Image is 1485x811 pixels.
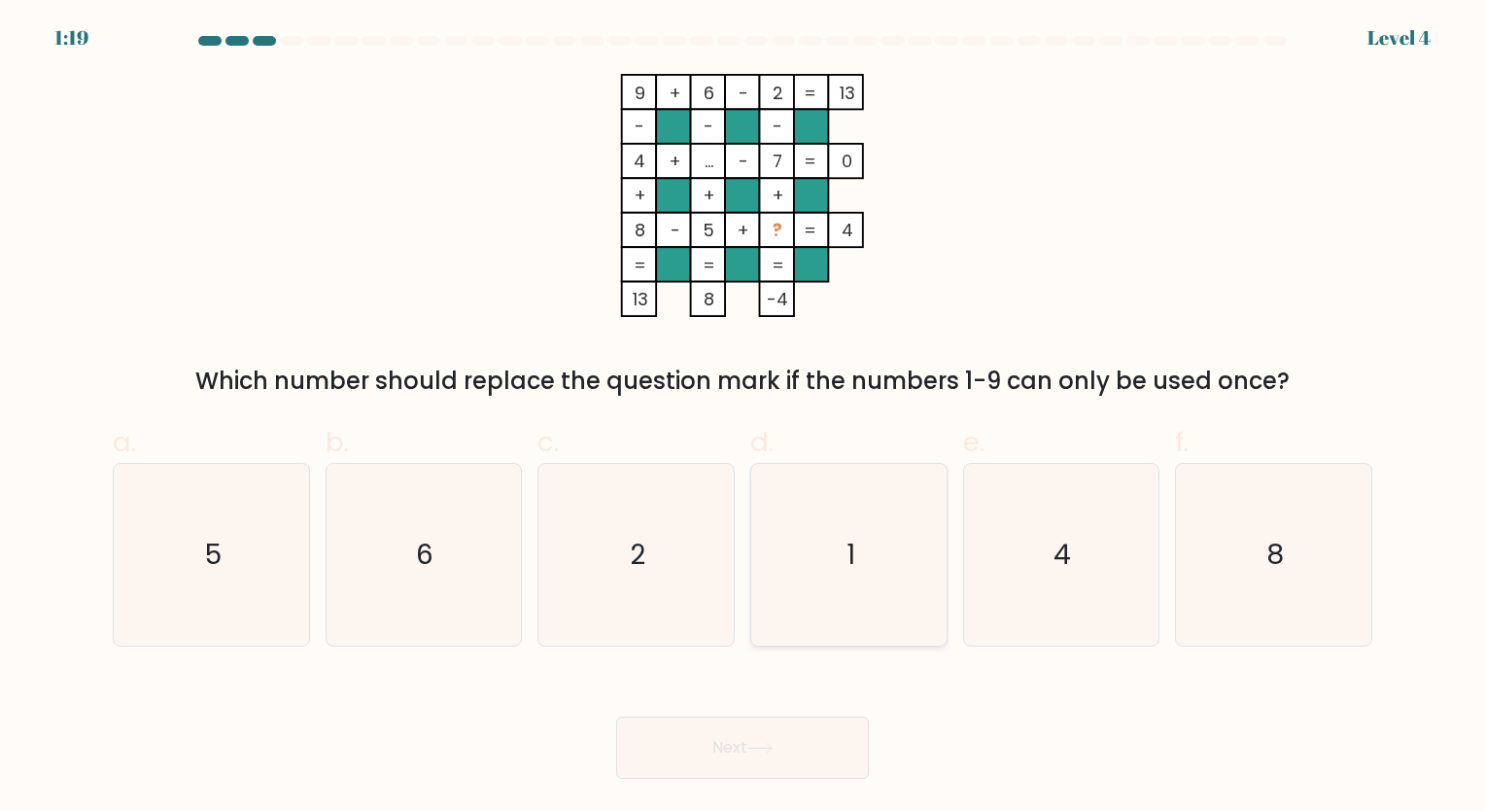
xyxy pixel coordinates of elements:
tspan: -4 [768,287,789,311]
tspan: = [804,218,816,242]
tspan: 9 [635,81,645,105]
tspan: - [739,149,748,173]
tspan: 4 [635,149,646,173]
tspan: ? [774,218,783,242]
span: b. [326,423,349,461]
tspan: + [703,183,715,207]
tspan: + [772,183,784,207]
tspan: 0 [843,149,853,173]
tspan: = [804,149,816,173]
text: 1 [846,536,855,574]
tspan: = [703,253,715,277]
span: d. [750,423,774,461]
div: 1:19 [54,23,88,53]
span: e. [963,423,984,461]
text: 8 [1266,536,1284,574]
tspan: 13 [633,287,647,311]
text: 4 [1054,536,1072,574]
tspan: 4 [842,218,853,242]
tspan: = [634,253,646,277]
tspan: = [772,253,784,277]
tspan: - [705,115,714,139]
div: Level 4 [1367,23,1431,53]
tspan: = [804,81,816,105]
text: 2 [631,536,646,574]
span: f. [1175,423,1189,461]
button: Next [616,717,869,779]
tspan: - [739,81,748,105]
text: 5 [205,536,222,574]
div: Which number should replace the question mark if the numbers 1-9 can only be used once? [124,364,1361,399]
tspan: 6 [704,81,714,105]
tspan: + [634,183,646,207]
tspan: 8 [704,287,714,311]
tspan: 2 [773,81,783,105]
tspan: + [738,218,750,242]
tspan: - [774,115,783,139]
tspan: ... [705,149,713,173]
tspan: + [669,81,681,105]
tspan: - [636,115,645,139]
tspan: - [671,218,680,242]
text: 6 [417,536,434,574]
span: a. [113,423,136,461]
tspan: 8 [635,218,645,242]
tspan: + [669,149,681,173]
tspan: 7 [774,149,783,173]
tspan: 13 [841,81,855,105]
span: c. [537,423,559,461]
tspan: 5 [704,218,715,242]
